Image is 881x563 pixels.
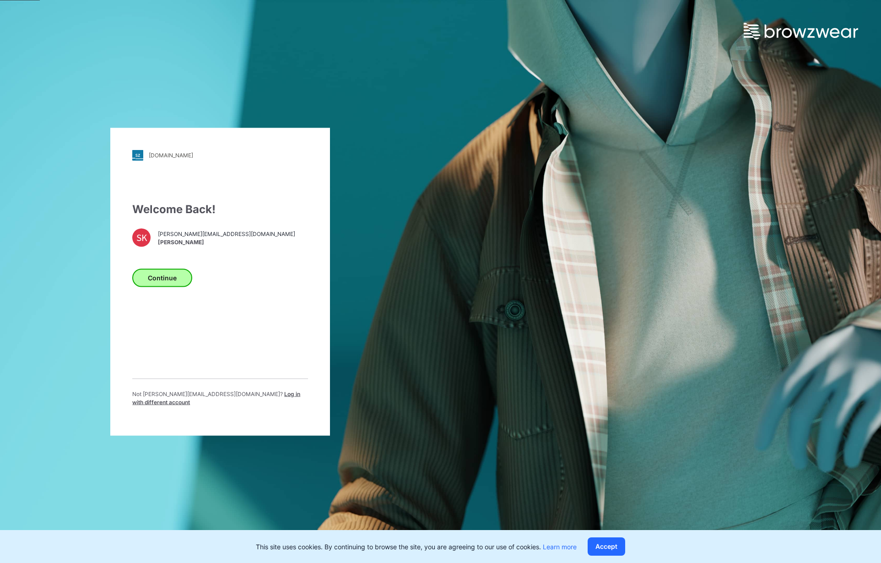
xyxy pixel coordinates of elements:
button: Accept [588,537,625,556]
div: Welcome Back! [132,201,308,217]
div: SK [132,228,151,247]
div: [DOMAIN_NAME] [149,152,193,159]
img: stylezone-logo.562084cfcfab977791bfbf7441f1a819.svg [132,150,143,161]
img: browzwear-logo.e42bd6dac1945053ebaf764b6aa21510.svg [744,23,858,39]
span: [PERSON_NAME] [158,238,295,247]
a: [DOMAIN_NAME] [132,150,308,161]
p: This site uses cookies. By continuing to browse the site, you are agreeing to our use of cookies. [256,542,577,552]
span: [PERSON_NAME][EMAIL_ADDRESS][DOMAIN_NAME] [158,230,295,238]
p: Not [PERSON_NAME][EMAIL_ADDRESS][DOMAIN_NAME] ? [132,390,308,406]
a: Learn more [543,543,577,551]
button: Continue [132,268,192,287]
